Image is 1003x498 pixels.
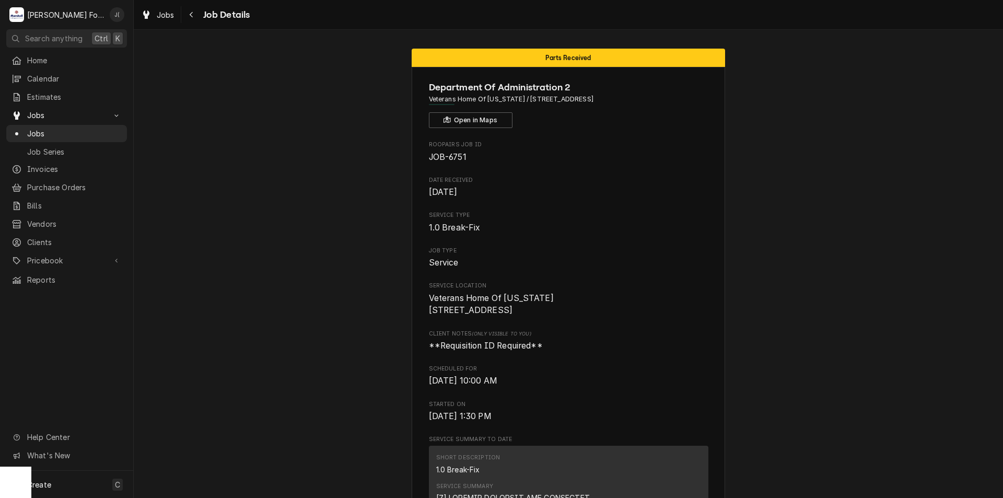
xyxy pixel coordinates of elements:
span: Parts Received [545,54,591,61]
div: [object Object] [429,330,708,352]
span: Service Type [429,211,708,219]
span: Create [27,480,51,489]
span: (Only Visible to You) [472,331,531,337]
span: JOB-6751 [429,152,466,162]
div: Date Received [429,176,708,199]
span: Calendar [27,73,122,84]
span: [DATE] 1:30 PM [429,411,492,421]
span: Job Type [429,257,708,269]
span: K [115,33,120,44]
span: **Requisition ID Required** [429,341,543,351]
div: Service Location [429,282,708,317]
a: Go to What's New [6,447,127,464]
div: 1.0 Break-Fix [436,464,480,475]
span: Roopairs Job ID [429,151,708,164]
span: Bills [27,200,122,211]
a: Estimates [6,88,127,106]
div: Jeff Debigare (109)'s Avatar [110,7,124,22]
span: Service [429,258,459,268]
span: [object Object] [429,340,708,352]
div: Roopairs Job ID [429,141,708,163]
span: Job Series [27,146,122,157]
span: Job Type [429,247,708,255]
span: Client Notes [429,330,708,338]
span: Service Location [429,282,708,290]
span: Started On [429,410,708,423]
span: [DATE] [429,187,458,197]
div: Service Type [429,211,708,234]
span: Date Received [429,186,708,199]
a: Purchase Orders [6,179,127,196]
span: What's New [27,450,121,461]
a: Go to Pricebook [6,252,127,269]
a: Clients [6,234,127,251]
span: Jobs [157,9,174,20]
span: Address [429,95,708,104]
div: Client Information [429,80,708,128]
a: Go to Jobs [6,107,127,124]
span: Scheduled For [429,365,708,373]
div: Job Type [429,247,708,269]
div: J( [110,7,124,22]
span: Date Received [429,176,708,184]
div: Short Description [436,454,500,462]
button: Open in Maps [429,112,512,128]
div: Service Summary [436,482,493,491]
span: C [115,479,120,490]
span: Veterans Home Of [US_STATE] [STREET_ADDRESS] [429,293,554,316]
a: Jobs [6,125,127,142]
span: Help Center [27,432,121,443]
div: M [9,7,24,22]
div: Scheduled For [429,365,708,387]
a: Go to Help Center [6,428,127,446]
div: [PERSON_NAME] Food Equipment Service [27,9,104,20]
span: Name [429,80,708,95]
span: Service Summary To Date [429,435,708,444]
span: Estimates [27,91,122,102]
span: Jobs [27,128,122,139]
div: Marshall Food Equipment Service's Avatar [9,7,24,22]
a: Job Series [6,143,127,160]
a: Bills [6,197,127,214]
span: Home [27,55,122,66]
span: Reports [27,274,122,285]
span: Jobs [27,110,106,121]
a: Reports [6,271,127,288]
a: Jobs [137,6,179,24]
span: Purchase Orders [27,182,122,193]
a: Calendar [6,70,127,87]
span: Scheduled For [429,375,708,387]
span: Invoices [27,164,122,175]
button: Search anythingCtrlK [6,29,127,48]
span: Pricebook [27,255,106,266]
span: Vendors [27,218,122,229]
span: Search anything [25,33,83,44]
a: Home [6,52,127,69]
div: Started On [429,400,708,423]
span: Roopairs Job ID [429,141,708,149]
a: Invoices [6,160,127,178]
div: Status [412,49,725,67]
span: Clients [27,237,122,248]
span: Ctrl [95,33,108,44]
span: [DATE] 10:00 AM [429,376,497,386]
span: Service Location [429,292,708,317]
a: Vendors [6,215,127,233]
button: Navigate back [183,6,200,23]
span: 1.0 Break-Fix [429,223,481,233]
span: Job Details [200,8,250,22]
span: Started On [429,400,708,409]
span: Service Type [429,222,708,234]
